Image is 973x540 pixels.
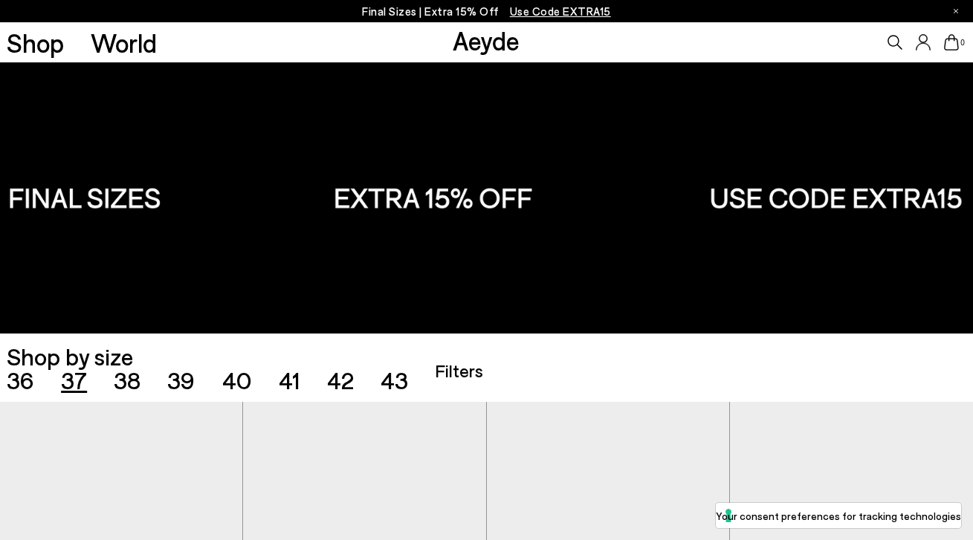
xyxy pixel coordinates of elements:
span: Filters [435,360,483,381]
a: World [91,30,157,56]
label: Your consent preferences for tracking technologies [716,508,961,524]
button: Your consent preferences for tracking technologies [716,503,961,528]
a: Shop [7,30,64,56]
span: 42 [327,365,354,394]
span: Navigate to /collections/ss25-final-sizes [510,4,611,18]
span: 37 [61,365,87,394]
p: Final Sizes | Extra 15% Off [362,2,611,21]
span: 40 [222,365,252,394]
span: 41 [279,365,300,394]
span: 38 [114,365,140,394]
a: 0 [944,34,959,51]
span: 0 [959,39,966,47]
span: 43 [381,365,408,394]
span: 39 [167,365,195,394]
a: Aeyde [453,25,520,56]
span: Shop by size [7,342,133,370]
span: 36 [7,365,34,394]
